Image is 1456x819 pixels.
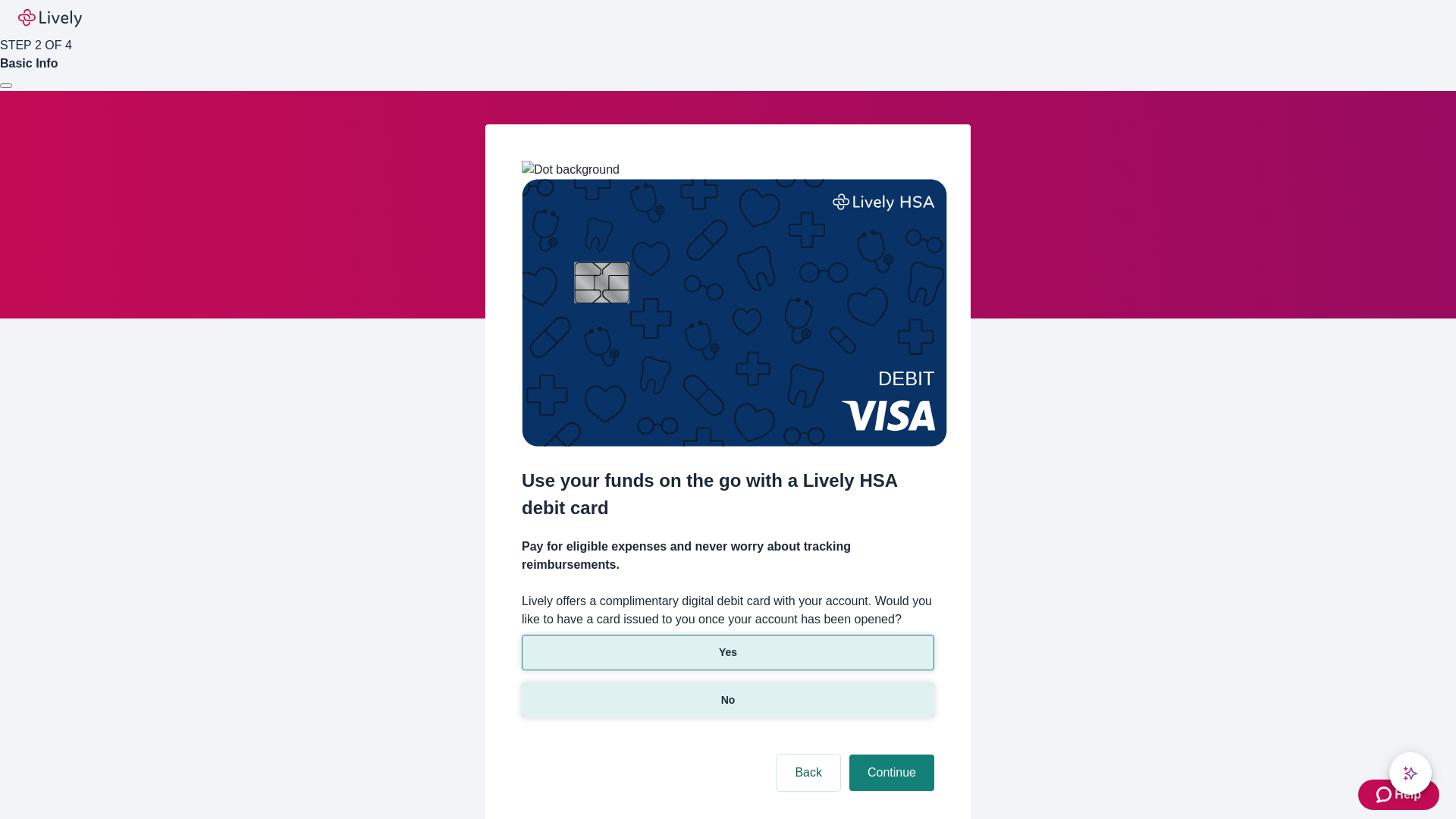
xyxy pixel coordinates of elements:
[522,467,934,522] h2: Use your funds on the go with a Lively HSA debit card
[1389,752,1432,795] button: chat
[1358,780,1439,810] button: Zendesk support iconHelp
[522,592,934,629] label: Lively offers a complimentary digital debit card with your account. Would you like to have a card...
[522,161,620,179] img: Dot background
[849,755,934,791] button: Continue
[1376,786,1395,804] svg: Zendesk support icon
[522,179,947,447] img: Debit card
[721,692,736,708] p: No
[522,538,934,574] h4: Pay for eligible expenses and never worry about tracking reimbursements.
[777,755,840,791] button: Back
[522,682,934,718] button: No
[18,9,82,27] img: Lively
[719,645,737,661] p: Yes
[1395,786,1421,804] span: Help
[522,635,934,670] button: Yes
[1403,766,1418,781] svg: Lively AI Assistant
